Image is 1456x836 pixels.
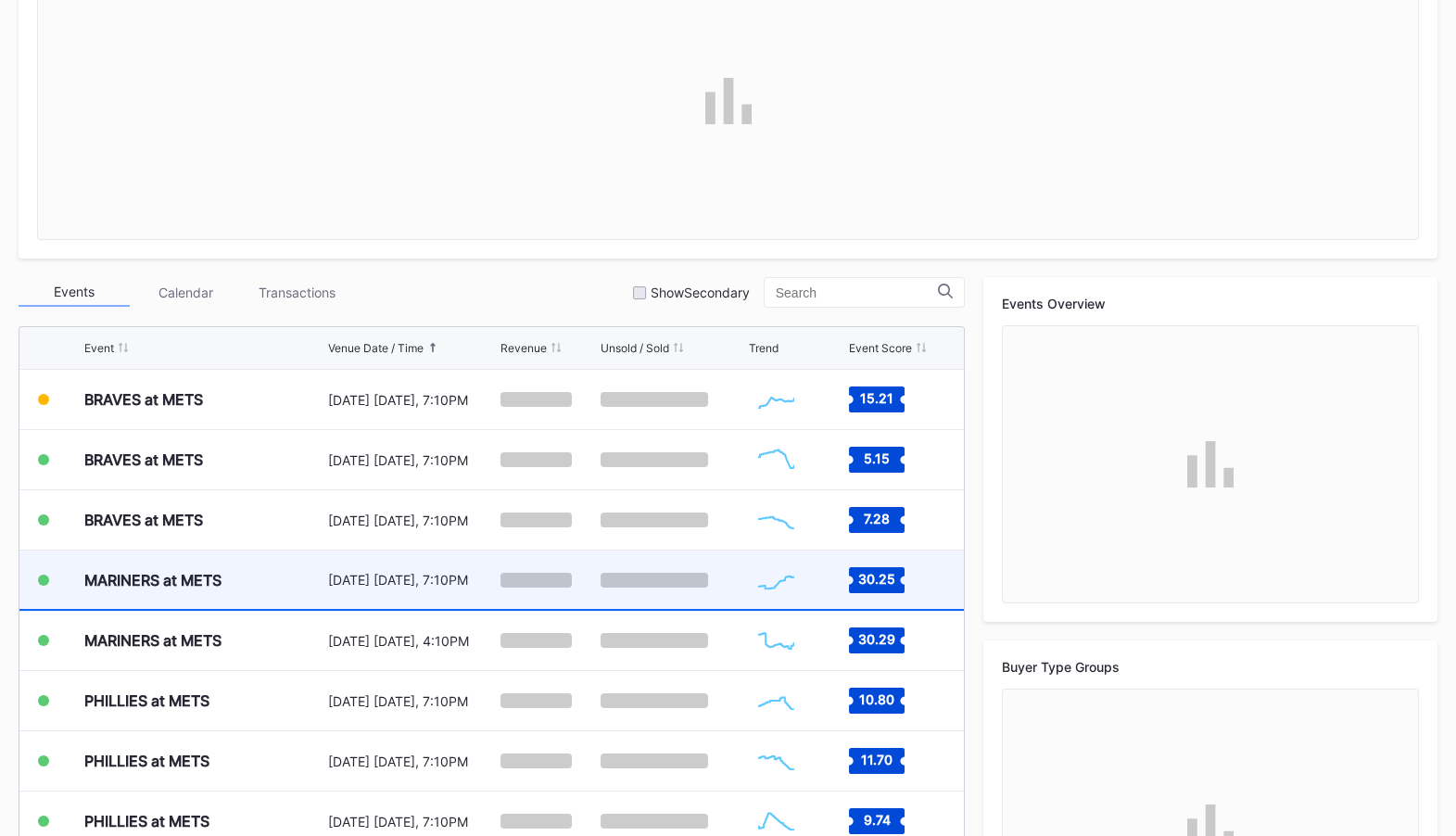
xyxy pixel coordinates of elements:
svg: Chart title [749,437,804,483]
div: [DATE] [DATE], 7:10PM [328,392,496,408]
text: 10.80 [859,691,894,707]
div: [DATE] [DATE], 7:10PM [328,814,496,830]
div: [DATE] [DATE], 4:10PM [328,633,496,649]
div: Transactions [241,278,352,307]
text: 5.15 [864,450,890,466]
svg: Chart title [749,617,804,664]
text: 7.28 [864,511,890,526]
div: Trend [749,341,779,355]
svg: Chart title [749,376,804,423]
svg: Chart title [749,678,804,724]
div: [DATE] [DATE], 7:10PM [328,452,496,468]
div: Buyer Type Groups [1002,659,1419,675]
div: Event Score [849,341,912,355]
div: PHILLIES at METS [84,812,209,830]
div: Unsold / Sold [601,341,669,355]
div: Calendar [130,278,241,307]
text: 30.29 [858,631,895,647]
text: 30.25 [858,570,895,586]
svg: Chart title [749,497,804,543]
div: [DATE] [DATE], 7:10PM [328,754,496,769]
input: Search [776,285,938,300]
div: BRAVES at METS [84,450,203,469]
text: 9.74 [864,812,891,828]
div: PHILLIES at METS [84,752,209,770]
div: Show Secondary [651,285,750,300]
div: Venue Date / Time [328,341,424,355]
div: [DATE] [DATE], 7:10PM [328,513,496,528]
div: BRAVES at METS [84,390,203,409]
svg: Chart title [749,557,804,603]
div: Event [84,341,114,355]
div: Events [19,278,130,307]
div: MARINERS at METS [84,631,222,650]
svg: Chart title [749,738,804,784]
div: Events Overview [1002,296,1419,311]
text: 15.21 [860,390,893,406]
text: 11.70 [861,752,893,767]
div: MARINERS at METS [84,571,222,589]
div: BRAVES at METS [84,511,203,529]
div: Revenue [500,341,547,355]
div: [DATE] [DATE], 7:10PM [328,693,496,709]
div: [DATE] [DATE], 7:10PM [328,572,496,588]
div: PHILLIES at METS [84,691,209,710]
